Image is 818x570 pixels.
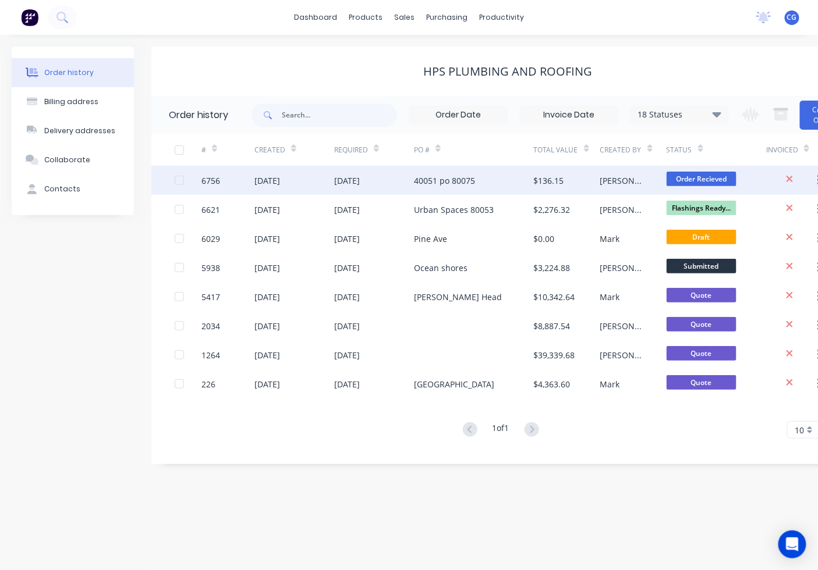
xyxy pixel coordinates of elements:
[334,134,414,166] div: Required
[334,174,360,187] div: [DATE]
[334,204,360,216] div: [DATE]
[414,291,502,303] div: [PERSON_NAME] Head
[600,320,643,332] div: [PERSON_NAME]
[534,378,571,390] div: $4,363.60
[414,204,494,216] div: Urban Spaces 80053
[12,145,134,174] button: Collaborate
[493,422,509,439] div: 1 of 1
[473,9,530,26] div: productivity
[254,145,285,155] div: Created
[600,174,643,187] div: [PERSON_NAME]
[254,262,280,274] div: [DATE]
[409,106,507,124] input: Order Date
[778,530,806,558] div: Open Intercom Messenger
[534,349,575,361] div: $39,339.68
[766,145,798,155] div: Invoiced
[343,9,388,26] div: products
[288,9,343,26] a: dashboard
[534,145,578,155] div: Total Value
[334,291,360,303] div: [DATE]
[600,233,620,245] div: Mark
[534,134,600,166] div: Total Value
[388,9,420,26] div: sales
[254,134,334,166] div: Created
[414,262,468,274] div: Ocean shores
[414,174,475,187] div: 40051 po 80075
[254,291,280,303] div: [DATE]
[334,233,360,245] div: [DATE]
[12,116,134,145] button: Delivery addresses
[201,204,220,216] div: 6621
[44,155,90,165] div: Collaborate
[334,145,368,155] div: Required
[201,174,220,187] div: 6756
[423,65,592,79] div: HPS Plumbing and Roofing
[667,134,766,166] div: Status
[667,172,736,186] span: Order Recieved
[12,87,134,116] button: Billing address
[12,58,134,87] button: Order history
[334,349,360,361] div: [DATE]
[254,320,280,332] div: [DATE]
[600,204,643,216] div: [PERSON_NAME]
[667,259,736,273] span: Submitted
[44,97,98,107] div: Billing address
[201,233,220,245] div: 6029
[600,349,643,361] div: [PERSON_NAME]
[334,378,360,390] div: [DATE]
[534,320,571,332] div: $8,887.54
[201,262,220,274] div: 5938
[414,233,447,245] div: Pine Ave
[201,291,220,303] div: 5417
[534,291,575,303] div: $10,342.64
[600,378,620,390] div: Mark
[201,145,206,155] div: #
[414,145,430,155] div: PO #
[534,174,564,187] div: $136.15
[169,108,228,122] div: Order history
[600,291,620,303] div: Mark
[44,67,94,78] div: Order history
[534,233,555,245] div: $0.00
[201,378,215,390] div: 226
[667,288,736,302] span: Quote
[520,106,618,124] input: Invoice Date
[254,233,280,245] div: [DATE]
[282,104,397,127] input: Search...
[254,378,280,390] div: [DATE]
[254,174,280,187] div: [DATE]
[795,424,804,436] span: 10
[534,204,571,216] div: $2,276.32
[631,108,728,121] div: 18 Statuses
[600,134,667,166] div: Created By
[787,12,797,23] span: CG
[12,174,134,204] button: Contacts
[534,262,571,274] div: $3,224.88
[201,349,220,361] div: 1264
[667,145,692,155] div: Status
[334,320,360,332] div: [DATE]
[667,375,736,390] span: Quote
[667,201,736,215] span: Flashings Ready...
[201,134,254,166] div: #
[600,145,642,155] div: Created By
[254,349,280,361] div: [DATE]
[254,204,280,216] div: [DATE]
[44,184,80,194] div: Contacts
[667,317,736,332] span: Quote
[414,378,494,390] div: [GEOGRAPHIC_DATA]
[21,9,38,26] img: Factory
[414,134,534,166] div: PO #
[334,262,360,274] div: [DATE]
[44,126,115,136] div: Delivery addresses
[201,320,220,332] div: 2034
[420,9,473,26] div: purchasing
[667,230,736,244] span: Draft
[667,346,736,361] span: Quote
[600,262,643,274] div: [PERSON_NAME]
